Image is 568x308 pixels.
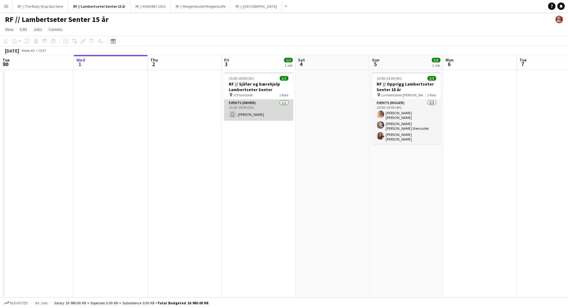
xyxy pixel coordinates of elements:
span: 3/3 [432,58,441,62]
button: RF // Morgenbladet Morgenkaffe [171,0,231,12]
h3: RF // Sjåfør og bærehjelp Lambertseter Senter [224,81,293,92]
div: [DATE] [5,48,19,54]
span: 1 Role [280,93,288,97]
span: 3/3 [428,76,436,81]
a: View [2,25,16,33]
div: 1 Job [284,63,293,68]
span: 1/1 [280,76,288,81]
span: Mon [446,57,454,63]
button: RF // KVADRAT 2025 [130,0,171,12]
span: Week 40 [20,48,36,53]
span: 2 [149,61,158,68]
span: 1/1 [284,58,293,62]
app-card-role: Events (Rigger)3/310:00-14:00 (4h)[PERSON_NAME] [PERSON_NAME][PERSON_NAME] [PERSON_NAME] Stenvade... [372,99,441,144]
a: Jobs [31,25,45,33]
span: JCP kontoret [233,93,253,97]
span: Tue [520,57,527,63]
a: Edit [17,25,29,33]
span: 1 [75,61,85,68]
span: Tue [2,57,10,63]
span: 3 [223,61,229,68]
span: 1 Role [427,93,436,97]
span: 7 [519,61,527,68]
app-job-card: 15:00-18:00 (3h)1/1RF // Sjåfør og bærehjelp Lambertseter Senter JCP kontoret1 RoleEvents (Driver... [224,72,293,120]
span: Comms [49,27,62,32]
span: Lambertseter [PERSON_NAME] [381,93,427,97]
span: Edit [20,27,27,32]
app-card-role: Events (Driver)1/115:00-18:00 (3h) [PERSON_NAME] [224,99,293,120]
span: All jobs [34,301,49,305]
span: Total Budgeted 16 980.00 KR [157,301,208,305]
span: Wed [76,57,85,63]
app-user-avatar: Tina Raugstad [556,16,563,23]
button: RF // The Body Shop Spa Serie [13,0,68,12]
button: RF // [GEOGRAPHIC_DATA] [231,0,282,12]
span: Fri [224,57,229,63]
span: 15:00-18:00 (3h) [229,76,254,81]
span: 4 [297,61,305,68]
div: Salary 16 980.00 KR + Expenses 0.00 KR + Subsistence 0.00 KR = [54,301,208,305]
h1: RF // Lambertseter Senter 15 år [5,15,109,24]
span: Budgeted [10,301,28,305]
span: 5 [371,61,379,68]
span: Sun [372,57,379,63]
button: Budgeted [3,300,29,306]
app-job-card: 10:00-14:00 (4h)3/3RF // Opprigg Lambertseter Senter 15 år Lambertseter [PERSON_NAME]1 RoleEvents... [372,72,441,144]
button: RF // Lambertseter Senter 15 år [68,0,130,12]
div: 1 Job [432,63,440,68]
a: Comms [46,25,65,33]
span: View [5,27,14,32]
h3: RF // Opprigg Lambertseter Senter 15 år [372,81,441,92]
span: 30 [2,61,10,68]
span: 6 [445,61,454,68]
div: CEST [38,48,46,53]
span: Sat [298,57,305,63]
span: Jobs [33,27,42,32]
span: 10:00-14:00 (4h) [377,76,402,81]
span: Thu [150,57,158,63]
